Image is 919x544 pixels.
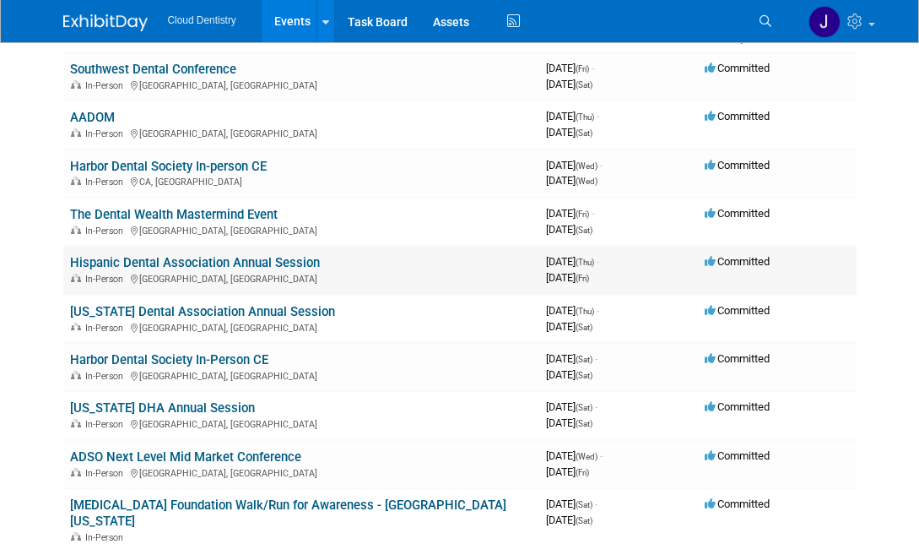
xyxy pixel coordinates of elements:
[85,80,128,91] span: In-Person
[808,6,841,38] img: Jessica Estrada
[546,62,594,74] span: [DATE]
[85,274,128,285] span: In-Person
[546,174,597,187] span: [DATE]
[705,255,770,268] span: Committed
[546,126,592,139] span: [DATE]
[576,177,597,186] span: (Wed)
[576,516,592,525] span: (Sat)
[70,159,267,174] a: Harbor Dental Society In-person CE
[85,226,128,237] span: In-Person
[600,159,603,171] span: -
[71,371,81,379] img: In-Person Event
[546,159,603,171] span: [DATE]
[70,255,320,270] a: Hispanic Dental Association Annual Session
[546,110,599,122] span: [DATE]
[546,400,597,413] span: [DATE]
[70,465,532,479] div: [GEOGRAPHIC_DATA], [GEOGRAPHIC_DATA]
[595,352,597,365] span: -
[70,174,532,188] div: CA, [GEOGRAPHIC_DATA]
[595,400,597,413] span: -
[71,532,81,541] img: In-Person Event
[70,498,506,529] a: [MEDICAL_DATA] Foundation Walk/Run for Awareness - [GEOGRAPHIC_DATA][US_STATE]
[576,307,594,316] span: (Thu)
[85,128,128,139] span: In-Person
[576,468,589,477] span: (Fri)
[546,416,592,429] span: [DATE]
[70,207,278,222] a: The Dental Wealth Mastermind Event
[705,449,770,462] span: Committed
[576,419,592,428] span: (Sat)
[546,514,592,526] span: [DATE]
[71,468,81,476] img: In-Person Event
[597,255,599,268] span: -
[576,403,592,412] span: (Sat)
[705,62,770,74] span: Committed
[546,320,592,333] span: [DATE]
[70,78,532,91] div: [GEOGRAPHIC_DATA], [GEOGRAPHIC_DATA]
[576,64,589,73] span: (Fri)
[70,320,532,334] div: [GEOGRAPHIC_DATA], [GEOGRAPHIC_DATA]
[85,371,128,382] span: In-Person
[546,352,597,365] span: [DATE]
[576,209,589,219] span: (Fri)
[576,355,592,364] span: (Sat)
[705,207,770,220] span: Committed
[576,500,592,509] span: (Sat)
[70,368,532,382] div: [GEOGRAPHIC_DATA], [GEOGRAPHIC_DATA]
[546,368,592,381] span: [DATE]
[70,400,255,416] a: [US_STATE] DHA Annual Session
[576,112,594,122] span: (Thu)
[577,30,586,44] a: Sort by Start Date
[576,161,597,171] span: (Wed)
[85,323,128,334] span: In-Person
[576,452,597,461] span: (Wed)
[71,274,81,282] img: In-Person Event
[546,223,592,236] span: [DATE]
[71,419,81,427] img: In-Person Event
[71,226,81,234] img: In-Person Event
[70,352,268,367] a: Harbor Dental Society In-Person CE
[546,255,599,268] span: [DATE]
[546,207,594,220] span: [DATE]
[576,226,592,235] span: (Sat)
[597,110,599,122] span: -
[546,465,589,478] span: [DATE]
[705,304,770,317] span: Committed
[546,78,592,90] span: [DATE]
[576,258,594,267] span: (Thu)
[705,352,770,365] span: Committed
[70,449,301,465] a: ADSO Next Level Mid Market Conference
[705,110,770,122] span: Committed
[71,323,81,331] img: In-Person Event
[70,223,532,237] div: [GEOGRAPHIC_DATA], [GEOGRAPHIC_DATA]
[576,371,592,380] span: (Sat)
[595,498,597,510] span: -
[705,400,770,413] span: Committed
[85,419,128,430] span: In-Person
[546,271,589,284] span: [DATE]
[576,274,589,283] span: (Fri)
[71,177,81,185] img: In-Person Event
[576,128,592,138] span: (Sat)
[705,159,770,171] span: Committed
[576,80,592,90] span: (Sat)
[576,323,592,332] span: (Sat)
[546,449,603,462] span: [DATE]
[63,14,148,31] img: ExhibitDay
[597,304,599,317] span: -
[600,449,603,462] span: -
[70,62,236,77] a: Southwest Dental Conference
[100,30,109,44] a: Sort by Event Name
[705,498,770,510] span: Committed
[592,62,594,74] span: -
[70,304,335,319] a: [US_STATE] Dental Association Annual Session
[775,30,783,44] a: Sort by Participation Type
[85,532,128,543] span: In-Person
[546,498,597,510] span: [DATE]
[168,14,236,26] span: Cloud Dentistry
[85,177,128,188] span: In-Person
[71,80,81,89] img: In-Person Event
[70,126,532,139] div: [GEOGRAPHIC_DATA], [GEOGRAPHIC_DATA]
[70,416,532,430] div: [GEOGRAPHIC_DATA], [GEOGRAPHIC_DATA]
[85,468,128,479] span: In-Person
